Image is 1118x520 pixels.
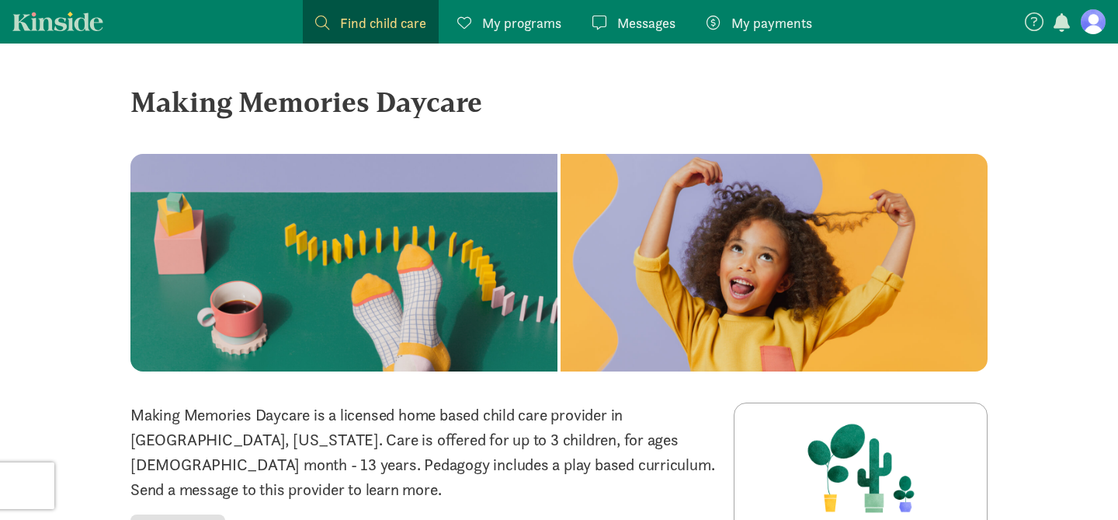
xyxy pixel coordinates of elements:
div: Making Memories Daycare [130,81,988,123]
span: My programs [482,12,561,33]
a: Kinside [12,12,103,31]
span: Messages [617,12,675,33]
span: Find child care [340,12,426,33]
p: Making Memories Daycare is a licensed home based child care provider in [GEOGRAPHIC_DATA], [US_ST... [130,403,715,502]
span: My payments [731,12,812,33]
